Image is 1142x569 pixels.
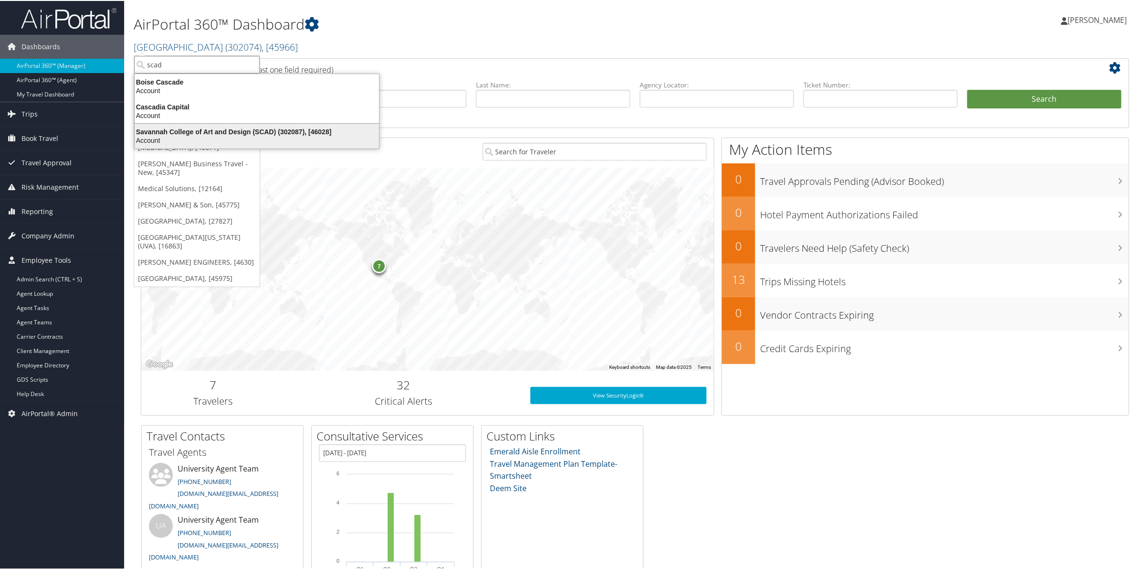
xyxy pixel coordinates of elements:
label: Agency Locator: [640,79,794,89]
span: Risk Management [21,174,79,198]
h2: Custom Links [486,427,643,443]
a: Travel Management Plan Template- Smartsheet [490,458,618,481]
button: Search [967,89,1121,108]
span: Travel Approval [21,150,72,174]
tspan: 6 [337,470,339,475]
h2: 32 [292,376,516,392]
span: AirPortal® Admin [21,401,78,425]
a: [DOMAIN_NAME][EMAIL_ADDRESS][DOMAIN_NAME] [149,540,278,561]
a: Open this area in Google Maps (opens a new window) [144,357,175,370]
h1: AirPortal 360™ Dashboard [134,13,802,33]
li: University Agent Team [144,513,301,564]
tspan: 4 [337,499,339,505]
h3: Vendor Contracts Expiring [760,303,1129,321]
span: Reporting [21,199,53,223]
div: Cascadia Capital [129,102,385,110]
span: Dashboards [21,34,60,58]
h2: 0 [722,304,755,320]
a: [PHONE_NUMBER] [178,527,231,536]
span: Book Travel [21,126,58,150]
a: 0Travel Approvals Pending (Advisor Booked) [722,162,1129,196]
h3: Critical Alerts [292,394,516,407]
tspan: 0 [337,557,339,563]
h3: Hotel Payment Authorizations Failed [760,203,1129,221]
h2: 13 [722,270,755,287]
a: [PERSON_NAME] ENGINEERS, [4630] [134,253,260,269]
img: airportal-logo.png [21,6,116,29]
a: 0Travelers Need Help (Safety Check) [722,229,1129,263]
h2: 0 [722,237,755,253]
span: ( 302074 ) [225,40,262,53]
tspan: 2 [337,528,339,534]
div: Boise Cascade [129,77,385,86]
label: Ticket Number: [804,79,958,89]
h3: Travel Agents [149,445,296,458]
h3: Travel Approvals Pending (Advisor Booked) [760,169,1129,187]
div: Account [129,135,385,144]
a: Deem Site [490,482,527,493]
span: (at least one field required) [242,64,333,74]
div: Savannah College of Art and Design (SCAD) (302087), [46028] [129,127,385,135]
a: [GEOGRAPHIC_DATA], [27827] [134,212,260,228]
h2: Travel Contacts [147,427,303,443]
a: 0Credit Cards Expiring [722,330,1129,363]
a: 0Hotel Payment Authorizations Failed [722,196,1129,229]
a: [DOMAIN_NAME][EMAIL_ADDRESS][DOMAIN_NAME] [149,488,278,509]
a: View SecurityLogic® [530,386,707,403]
h2: 0 [722,337,755,354]
h3: Credit Cards Expiring [760,336,1129,354]
a: [PERSON_NAME] Business Travel - New, [45347] [134,155,260,180]
span: , [ 45966 ] [262,40,298,53]
h3: Travelers [148,394,277,407]
h2: 7 [148,376,277,392]
a: [PHONE_NUMBER] [178,476,231,485]
input: Search Accounts [134,55,260,73]
a: [PERSON_NAME] & Son, [45775] [134,196,260,212]
a: Terms (opens in new tab) [698,364,711,369]
h3: Travelers Need Help (Safety Check) [760,236,1129,254]
div: Account [129,86,385,94]
h2: Consultative Services [317,427,473,443]
span: Employee Tools [21,247,71,271]
div: 7 [372,258,386,272]
a: Emerald Aisle Enrollment [490,445,581,456]
div: UA [149,513,173,537]
input: Search for Traveler [483,142,707,160]
a: [GEOGRAPHIC_DATA], [45975] [134,269,260,286]
h1: My Action Items [722,139,1129,159]
span: Trips [21,101,38,125]
button: Keyboard shortcuts [609,363,650,370]
a: 13Trips Missing Hotels [722,263,1129,296]
a: Medical Solutions, [12164] [134,180,260,196]
a: [GEOGRAPHIC_DATA] [134,40,298,53]
a: 0Vendor Contracts Expiring [722,296,1129,330]
h2: 0 [722,204,755,220]
a: [GEOGRAPHIC_DATA][US_STATE] (UVA), [16863] [134,228,260,253]
h2: Airtinerary Lookup [148,59,1039,75]
label: First Name: [312,79,466,89]
span: [PERSON_NAME] [1068,14,1127,24]
label: Last Name: [476,79,630,89]
img: Google [144,357,175,370]
span: Company Admin [21,223,74,247]
li: University Agent Team [144,462,301,513]
a: [PERSON_NAME] [1061,5,1136,33]
h3: Trips Missing Hotels [760,269,1129,288]
span: Map data ©2025 [656,364,692,369]
div: Account [129,110,385,119]
h2: 0 [722,170,755,186]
